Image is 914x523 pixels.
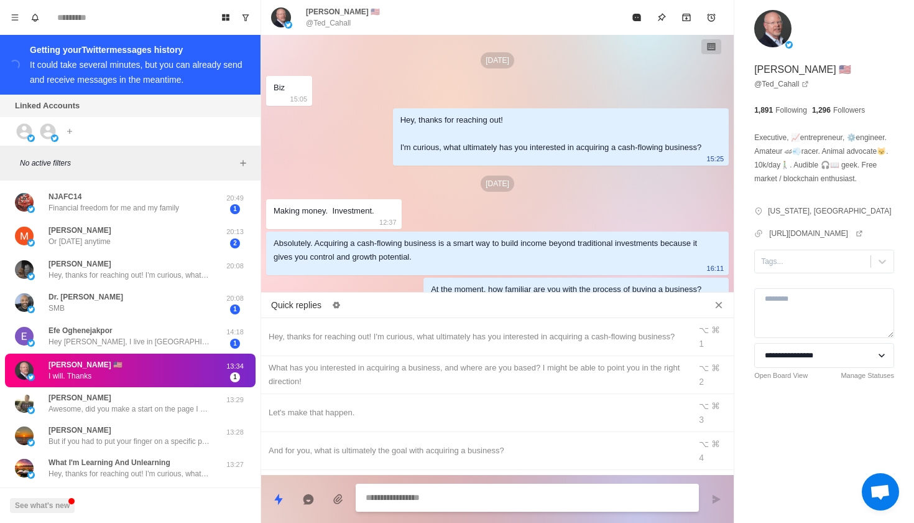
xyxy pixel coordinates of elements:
button: Quick replies [266,487,291,512]
img: picture [27,374,35,381]
p: 13:29 [219,395,251,405]
span: 2 [230,238,240,248]
img: picture [27,407,35,414]
p: Hey, thanks for reaching out! I'm curious, what ultimately has you interested in acquiring a cash... [48,270,210,281]
p: Quick replies [271,299,321,312]
div: ⌥ ⌘ 4 [699,437,726,464]
button: Notifications [25,7,45,27]
p: [PERSON_NAME] [48,392,111,403]
div: Hey, thanks for reaching out! I'm curious, what ultimately has you interested in acquiring a cash... [400,113,701,154]
button: Send message [704,487,729,512]
div: ⌥ ⌘ 2 [699,361,726,389]
p: [PERSON_NAME] 🇺🇸 [48,359,122,370]
p: [PERSON_NAME] [48,425,111,436]
p: 14:18 [219,327,251,337]
span: 1 [230,372,240,382]
img: picture [27,471,35,479]
a: Open Board View [754,370,808,381]
p: Followers [833,105,865,116]
span: 1 [230,304,240,314]
a: [URL][DOMAIN_NAME] [769,228,863,239]
p: Dr. [PERSON_NAME] [48,291,123,303]
img: picture [285,21,292,29]
img: picture [15,459,34,478]
div: Absolutely. Acquiring a cash-flowing business is a smart way to build income beyond traditional i... [274,237,701,264]
div: Hey, thanks for reaching out! I'm curious, what ultimately has you interested in acquiring a cash... [269,330,683,344]
p: [PERSON_NAME] [48,225,111,236]
p: Efe Oghenejakpor [48,325,113,336]
img: picture [27,134,35,142]
p: Awesome, did you make a start on the page I sent you? [48,403,210,415]
img: picture [754,10,792,47]
button: Close quick replies [709,295,729,315]
p: Hey [PERSON_NAME], I live in [GEOGRAPHIC_DATA], [GEOGRAPHIC_DATA], [GEOGRAPHIC_DATA]. My goal for... [48,336,210,347]
img: picture [27,339,35,347]
button: Add media [326,487,351,512]
div: It could take several minutes, but you can already send and receive messages in the meantime. [30,60,242,85]
button: Edit quick replies [326,295,346,315]
p: [DATE] [481,176,514,192]
p: 20:13 [219,227,251,237]
img: picture [15,426,34,445]
p: 1,296 [812,105,831,116]
p: Following [775,105,807,116]
button: Pin [649,5,674,30]
p: 1,891 [754,105,773,116]
p: Financial freedom for me and my family [48,202,179,214]
div: Let's make that happen. [269,406,683,420]
p: [PERSON_NAME] [48,258,111,270]
div: At the moment, how familiar are you with the process of buying a business? [431,283,701,296]
p: What I'm Learning And Unlearning [48,457,170,468]
button: Add account [62,124,77,139]
p: 20:08 [219,293,251,304]
a: Manage Statuses [841,370,894,381]
div: Biz [274,81,285,95]
p: 20:08 [219,261,251,271]
p: 20:49 [219,193,251,204]
img: picture [785,41,793,49]
p: @Ted_Cahall [306,17,351,29]
p: 16:11 [707,261,724,275]
img: picture [15,260,34,279]
p: [PERSON_NAME] 🇺🇸 [754,62,851,77]
button: See what's new [10,498,75,513]
img: picture [27,273,35,280]
p: 13:28 [219,427,251,438]
img: picture [15,361,34,380]
button: Menu [5,7,25,27]
a: Open chat [862,473,899,511]
button: Add reminder [699,5,724,30]
img: picture [27,205,35,213]
p: SMB [48,303,65,314]
div: Getting your Twitter messages history [30,42,246,57]
img: picture [15,293,34,312]
p: 13:27 [219,459,251,470]
p: Linked Accounts [15,100,80,112]
div: And for you, what is ultimately the goal with acquiring a business? [269,444,683,458]
a: @Ted_Cahall [754,78,809,90]
img: picture [15,327,34,346]
p: But if you had to put your finger on a specific part of the process that’s holding you back from ... [48,436,210,447]
p: I will. Thanks [48,370,91,382]
img: picture [15,394,34,413]
p: NJAFC14 [48,191,81,202]
span: 1 [230,339,240,349]
img: picture [51,134,58,142]
div: ⌥ ⌘ 1 [699,323,726,351]
button: Archive [674,5,699,30]
p: No active filters [20,158,236,169]
button: Mark as read [624,5,649,30]
p: 15:05 [290,92,308,106]
p: [US_STATE], [GEOGRAPHIC_DATA] [768,205,891,217]
img: picture [271,7,291,27]
button: Board View [216,7,236,27]
p: Or [DATE] anytime [48,236,111,247]
span: 1 [230,204,240,214]
p: Executive, 📈entrepreneur, ⚙️engineer. Amateur 🏎💨racer. Animal advocate😼. 10k/day🚶‍♂️. Audible 🎧📖 ... [754,131,894,186]
button: Reply with AI [296,487,321,512]
img: picture [27,439,35,446]
p: Hey, thanks for reaching out! I'm curious, what ultimately has you interested in acquiring a cash... [48,468,210,479]
p: [DATE] [481,52,514,68]
div: What has you interested in acquiring a business, and where are you based? I might be able to poin... [269,361,683,389]
p: 15:25 [707,152,724,166]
